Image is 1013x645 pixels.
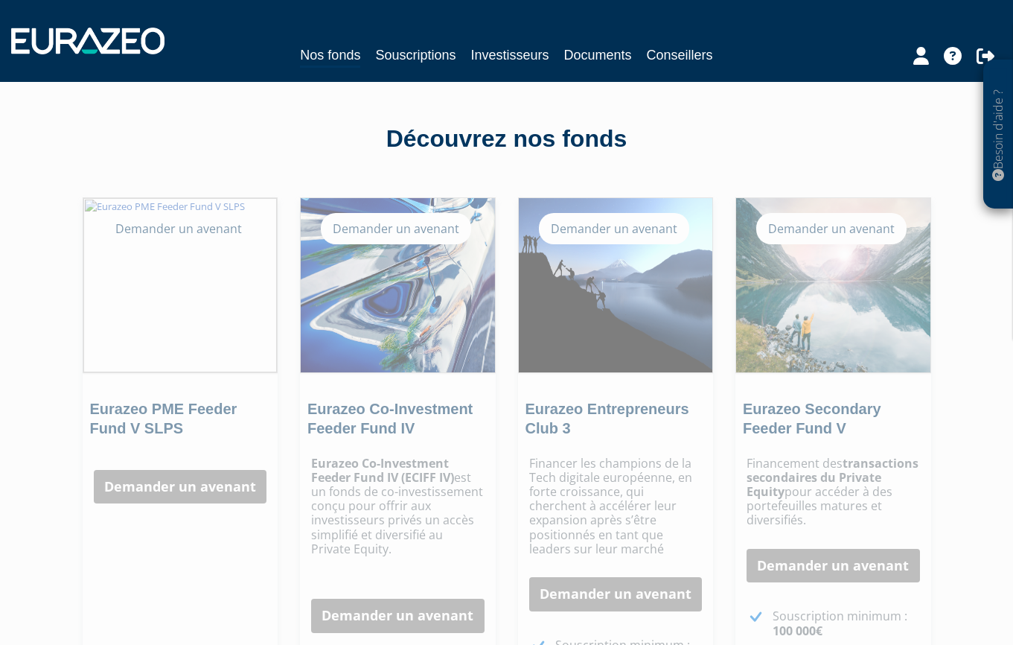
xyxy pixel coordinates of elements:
[83,122,931,156] div: Découvrez nos fonds
[736,198,930,372] img: Eurazeo Secondary Feeder Fund V
[321,213,471,244] div: Demander un avenant
[301,198,495,372] img: Eurazeo Co-Investment Feeder Fund IV
[470,45,549,66] a: Investisseurs
[11,28,164,54] img: 1732889491-logotype_eurazeo_blanc_rvb.png
[311,599,485,633] a: Demander un avenant
[773,623,822,639] strong: 100 000€
[743,401,881,436] a: Eurazeo Secondary Feeder Fund V
[90,401,237,436] a: Eurazeo PME Feeder Fund V SLPS
[990,68,1007,202] p: Besoin d'aide ?
[564,45,632,66] a: Documents
[756,213,907,244] div: Demander un avenant
[747,549,920,583] a: Demander un avenant
[647,45,713,66] a: Conseillers
[747,455,918,500] strong: transactions secondaires du Private Equity
[747,457,920,528] p: Financement des pour accéder à des portefeuilles matures et diversifiés.
[773,609,920,638] p: Souscription minimum :
[525,401,689,436] a: Eurazeo Entrepreneurs Club 3
[103,213,254,244] div: Demander un avenant
[375,45,456,66] a: Souscriptions
[300,45,360,68] a: Nos fonds
[529,457,703,556] p: Financer les champions de la Tech digitale européenne, en forte croissance, qui cherchent à accél...
[529,577,703,611] a: Demander un avenant
[94,470,267,504] a: Demander un avenant
[519,198,713,372] img: Eurazeo Entrepreneurs Club 3
[311,455,454,486] strong: Eurazeo Co-Investment Feeder Fund IV (ECIFF IV)
[83,198,278,372] img: Eurazeo PME Feeder Fund V SLPS
[307,401,473,436] a: Eurazeo Co-Investment Feeder Fund IV
[311,457,485,556] p: est un fonds de co-investissement conçu pour offrir aux investisseurs privés un accès simplifié e...
[539,213,689,244] div: Demander un avenant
